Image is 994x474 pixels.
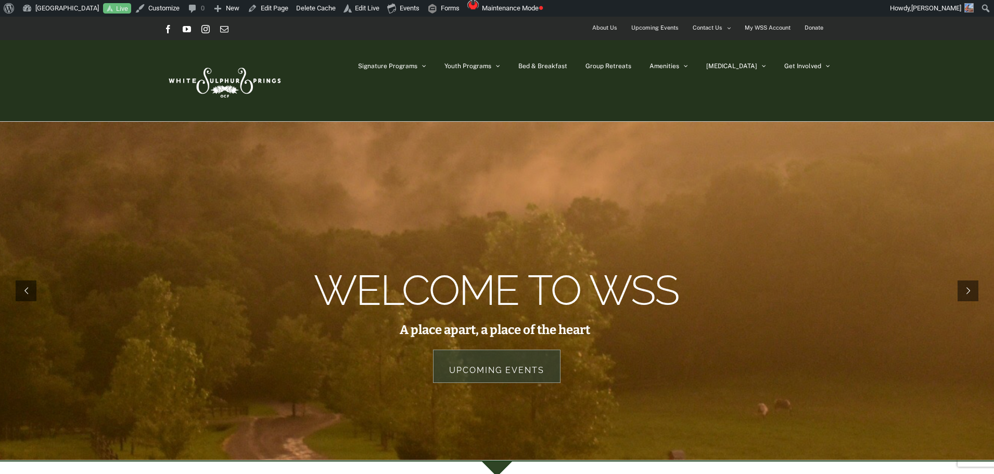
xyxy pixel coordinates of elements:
span: Donate [805,20,823,35]
span: Bed & Breakfast [518,63,567,69]
span: Group Retreats [585,63,631,69]
span: Amenities [649,63,679,69]
a: Bed & Breakfast [518,40,567,92]
nav: Secondary Menu [585,17,830,40]
a: Contact Us [686,17,737,40]
rs-layer: Welcome to WSS [314,279,679,302]
span: Youth Programs [444,63,491,69]
a: [MEDICAL_DATA] [706,40,766,92]
a: Signature Programs [358,40,426,92]
span: [PERSON_NAME] [911,4,961,12]
a: Upcoming Events [433,350,560,383]
span: Signature Programs [358,63,417,69]
a: Live [103,3,131,14]
a: Group Retreats [585,40,631,92]
a: Donate [798,17,830,40]
span: My WSS Account [745,20,791,35]
nav: Main Menu [358,40,830,92]
span: Contact Us [693,20,722,35]
img: White Sulphur Springs Logo [164,56,284,105]
span: About Us [592,20,617,35]
a: My WSS Account [738,17,797,40]
rs-layer: A place apart, a place of the heart [400,324,590,336]
span: Upcoming Events [631,20,679,35]
a: Get Involved [784,40,830,92]
a: About Us [585,17,624,40]
span: [MEDICAL_DATA] [706,63,757,69]
a: Amenities [649,40,688,92]
a: Youth Programs [444,40,500,92]
span: Get Involved [784,63,821,69]
a: Upcoming Events [625,17,685,40]
img: SusannePappal-66x66.jpg [964,3,974,12]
